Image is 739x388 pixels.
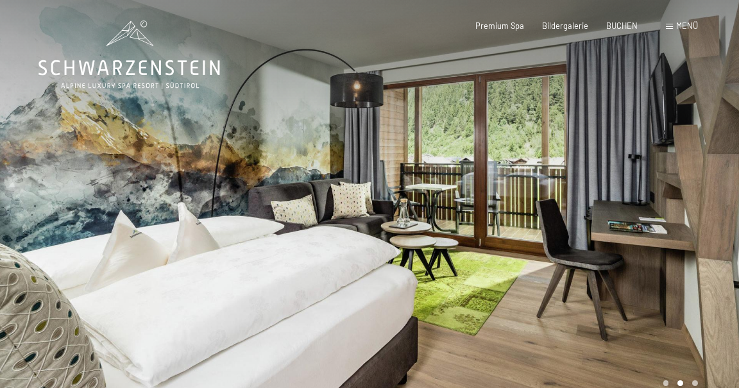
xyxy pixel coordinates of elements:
a: BUCHEN [606,21,638,31]
a: Bildergalerie [542,21,588,31]
a: Premium Spa [475,21,524,31]
span: Menü [676,21,698,31]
